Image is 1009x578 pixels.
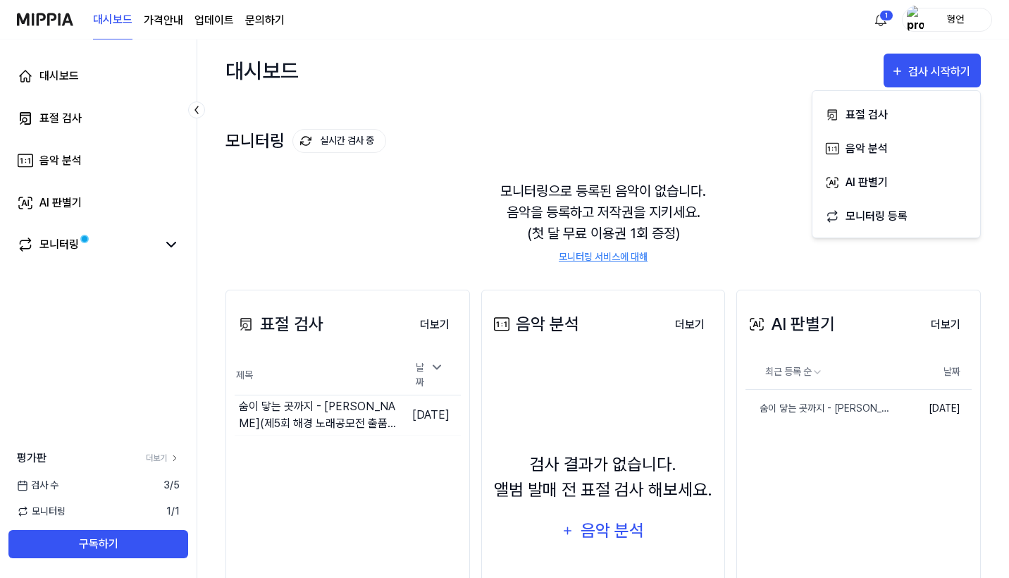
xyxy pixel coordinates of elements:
a: AI 판별기 [8,186,188,220]
div: 음악 분석 [846,140,968,158]
img: 알림 [872,11,889,28]
a: 표절 검사 [8,102,188,135]
div: AI 판별기 [745,312,835,337]
div: 대시보드 [225,54,299,87]
div: 모니터링 [225,129,386,153]
span: 평가판 [17,450,47,467]
button: 더보기 [920,311,972,339]
div: 모니터링으로 등록된 음악이 없습니다. 음악을 등록하고 저작권을 지키세요. (첫 달 무료 이용권 1회 증정) [225,164,981,281]
div: 표절 검사 [235,312,323,337]
a: 더보기 [664,310,716,339]
a: 가격안내 [144,12,183,29]
button: 표절 검사 [818,97,974,130]
button: 구독하기 [8,530,188,558]
button: 더보기 [409,311,461,339]
a: 음악 분석 [8,144,188,178]
div: 숨이 닿는 곳까지 - [PERSON_NAME](제5회 해경 노래공모전 출품작) [745,401,890,416]
td: [DATE] [890,389,972,427]
div: 숨이 닿는 곳까지 - [PERSON_NAME](제5회 해경 노래공모전 출품작) [239,398,399,432]
div: 음악 분석 [490,312,579,337]
div: 모니터링 [39,236,79,253]
img: monitoring Icon [300,135,311,147]
div: 날짜 [410,356,450,394]
a: 업데이트 [194,12,234,29]
button: 알림1 [869,8,892,31]
div: 대시보드 [39,68,79,85]
div: 표절 검사 [846,106,968,124]
a: 모니터링 서비스에 대해 [559,250,648,264]
a: 더보기 [409,310,461,339]
span: 모니터링 [17,504,66,519]
div: 음악 분석 [578,517,645,544]
a: 모니터링 [17,236,157,253]
button: 더보기 [664,311,716,339]
th: 날짜 [890,355,972,389]
button: AI 판별기 [818,164,974,198]
img: profile [907,6,924,34]
div: 형언 [928,11,983,27]
button: 실시간 검사 중 [292,129,386,153]
button: 음악 분석 [818,130,974,164]
div: 모니터링 등록 [846,207,968,226]
span: 3 / 5 [163,478,180,493]
div: AI 판별기 [39,195,82,211]
th: 제목 [235,355,399,395]
div: AI 판별기 [846,173,968,192]
a: 대시보드 [8,59,188,93]
div: 표절 검사 [39,110,82,127]
div: 검사 시작하기 [908,63,974,81]
div: 검사 결과가 없습니다. 앨범 발매 전 표절 검사 해보세요. [494,452,712,503]
a: 문의하기 [245,12,285,29]
div: 1 [879,10,893,21]
span: 1 / 1 [166,504,180,519]
span: 검사 수 [17,478,58,493]
button: profile형언 [902,8,992,32]
a: 더보기 [920,310,972,339]
a: 숨이 닿는 곳까지 - [PERSON_NAME](제5회 해경 노래공모전 출품작) [745,390,890,427]
div: 음악 분석 [39,152,82,169]
a: 더보기 [146,452,180,465]
button: 음악 분석 [552,514,654,548]
td: [DATE] [399,395,461,436]
button: 모니터링 등록 [818,198,974,232]
a: 대시보드 [93,1,132,39]
button: 검사 시작하기 [884,54,981,87]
